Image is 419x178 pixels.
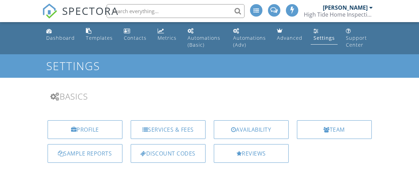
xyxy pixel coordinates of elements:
input: Search everything... [107,4,245,18]
a: Automations (Advanced) [230,25,269,51]
div: Dashboard [46,35,75,41]
a: Support Center [343,25,376,51]
a: Settings [311,25,338,45]
a: Templates [83,25,116,45]
div: Automations (Adv) [233,35,266,48]
a: Services & Fees [131,120,206,139]
a: Metrics [155,25,179,45]
a: Dashboard [43,25,78,45]
div: Support Center [346,35,367,48]
div: Automations (Basic) [188,35,220,48]
a: Sample Reports [48,144,122,163]
div: Metrics [158,35,177,41]
a: Advanced [274,25,305,45]
a: Automations (Basic) [185,25,225,51]
img: The Best Home Inspection Software - Spectora [42,3,57,19]
a: Availability [214,120,289,139]
div: Contacts [124,35,147,41]
div: Advanced [277,35,302,41]
div: Templates [86,35,113,41]
a: Contacts [121,25,149,45]
div: [PERSON_NAME] [323,4,368,11]
h3: Basics [50,92,369,101]
h1: Settings [46,60,372,72]
div: Settings [313,35,335,41]
div: High Tide Home Inspections, LLC [304,11,373,18]
a: SPECTORA [42,9,119,24]
span: SPECTORA [62,3,119,18]
a: Profile [48,120,122,139]
a: Discount Codes [131,144,206,163]
a: Team [297,120,372,139]
a: Reviews [214,144,289,163]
